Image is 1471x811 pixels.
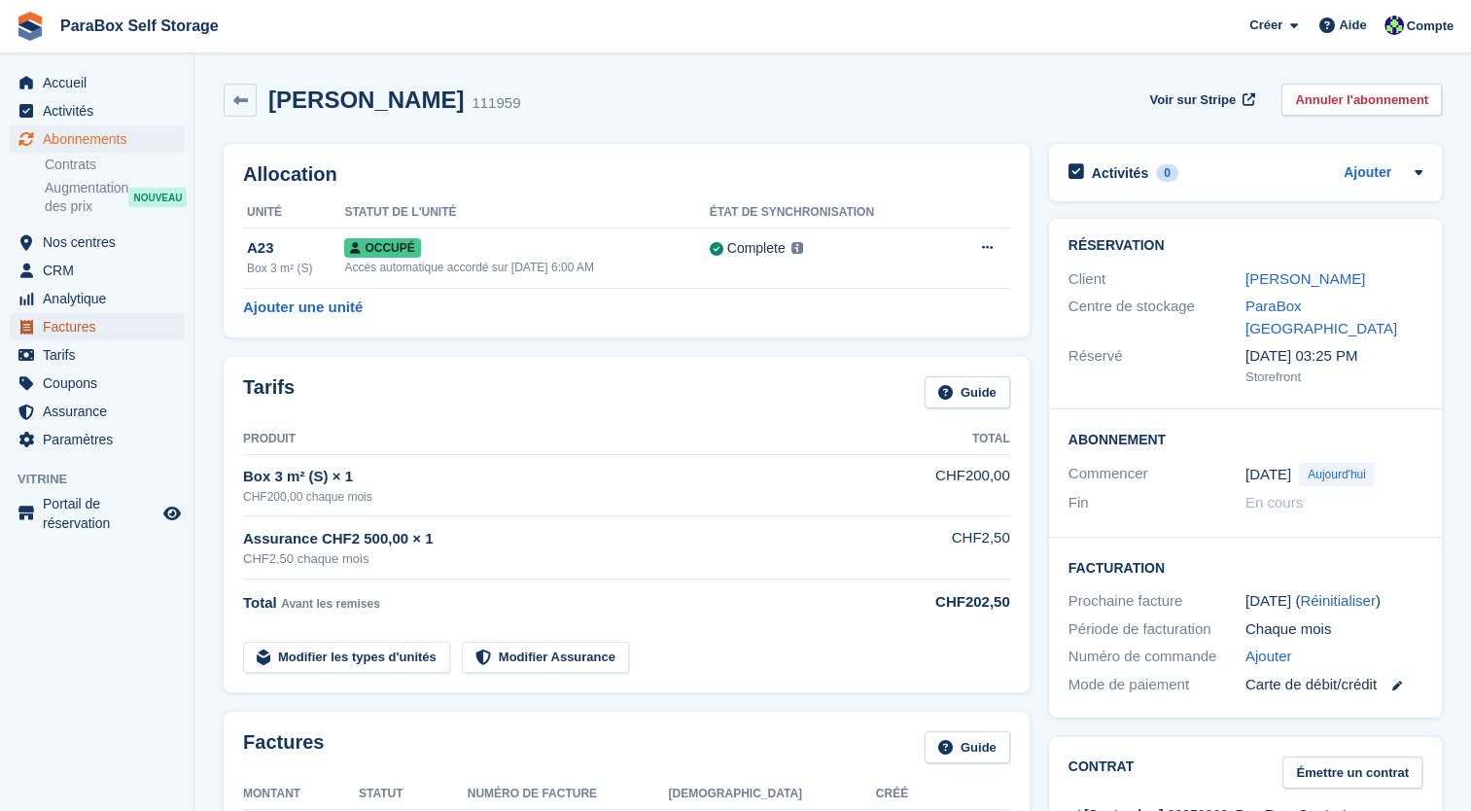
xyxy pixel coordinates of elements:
[344,197,709,229] th: Statut de l'unité
[1068,757,1134,789] h2: Contrat
[1068,238,1422,254] h2: Réservation
[1068,429,1422,448] h2: Abonnement
[1249,16,1282,35] span: Créer
[1245,345,1422,368] div: [DATE] 03:25 PM
[1245,590,1422,613] div: [DATE] ( )
[43,313,159,340] span: Factures
[1068,463,1245,486] div: Commencer
[1141,84,1258,116] a: Voir sur Stripe
[1245,464,1291,486] time: 2025-10-05 23:00:00 UTC
[10,285,184,312] a: menu
[1068,618,1245,641] div: Période de facturation
[243,197,344,229] th: Unité
[1068,674,1245,696] div: Mode de paiement
[1068,296,1245,339] div: Centre de stockage
[886,516,1010,580] td: CHF2,50
[710,197,951,229] th: État de synchronisation
[243,594,277,611] span: Total
[1245,494,1303,511] span: En cours
[1068,492,1245,514] div: Fin
[1245,368,1422,387] div: Storefront
[281,597,380,611] span: Avant les remises
[359,779,468,810] th: Statut
[1245,674,1422,696] div: Carte de débit/crédit
[1384,16,1404,35] img: Tess Bédat
[472,92,520,115] div: 111959
[10,494,184,533] a: menu
[43,370,159,397] span: Coupons
[886,591,1010,614] div: CHF202,50
[1339,16,1366,35] span: Aide
[43,426,159,453] span: Paramètres
[243,779,359,810] th: Montant
[16,12,45,41] img: stora-icon-8386f47178a22dfd0bd8f6a31ec36ba5ce8667c1dd55bd0f319d3a0aa187defe.svg
[1068,268,1245,291] div: Client
[1156,164,1178,182] div: 0
[668,779,875,810] th: [DEMOGRAPHIC_DATA]
[10,125,184,153] a: menu
[344,259,709,276] div: Accès automatique accordé sur [DATE] 6:00 AM
[243,642,450,674] a: Modifier les types d'unités
[243,376,295,408] h2: Tarifs
[462,642,629,674] a: Modifier Assurance
[247,260,344,277] div: Box 3 m² (S)
[243,528,886,550] div: Assurance CHF2 500,00 × 1
[1068,345,1245,386] div: Réservé
[243,488,886,506] div: CHF200,00 chaque mois
[10,426,184,453] a: menu
[1245,618,1422,641] div: Chaque mois
[876,779,1010,810] th: Créé
[45,156,184,174] a: Contrats
[10,257,184,284] a: menu
[1282,757,1422,789] a: Émettre un contrat
[1092,164,1148,182] h2: Activités
[18,470,193,489] span: Vitrine
[243,466,886,488] div: Box 3 m² (S) × 1
[43,69,159,96] span: Accueil
[1068,557,1422,577] h2: Facturation
[10,341,184,369] a: menu
[791,242,803,254] img: icon-info-grey-7440780725fd019a000dd9b08b2336e03edf1995a4989e88bcd33f0948082b44.svg
[43,97,159,124] span: Activités
[10,313,184,340] a: menu
[10,229,184,256] a: menu
[247,237,344,260] div: A23
[1300,592,1376,609] a: Réinitialiser
[10,398,184,425] a: menu
[10,69,184,96] a: menu
[1245,646,1292,668] a: Ajouter
[1245,270,1365,287] a: [PERSON_NAME]
[160,502,184,525] a: Boutique d'aperçu
[243,549,886,569] div: CHF2,50 chaque mois
[925,731,1010,763] a: Guide
[10,97,184,124] a: menu
[1245,298,1397,336] a: ParaBox [GEOGRAPHIC_DATA]
[468,779,669,810] th: Numéro de facture
[243,297,363,319] a: Ajouter une unité
[43,494,159,533] span: Portail de réservation
[243,731,324,763] h2: Factures
[53,10,227,42] a: ParaBox Self Storage
[10,370,184,397] a: menu
[886,454,1010,515] td: CHF200,00
[1149,90,1236,110] span: Voir sur Stripe
[43,257,159,284] span: CRM
[1068,646,1245,668] div: Numéro de commande
[1407,17,1453,36] span: Compte
[1281,84,1442,116] a: Annuler l'abonnement
[43,125,159,153] span: Abonnements
[1068,590,1245,613] div: Prochaine facture
[43,285,159,312] span: Analytique
[45,178,184,217] a: Augmentation des prix NOUVEAU
[128,188,187,207] div: NOUVEAU
[43,398,159,425] span: Assurance
[43,229,159,256] span: Nos centres
[344,238,420,258] span: Occupé
[925,376,1010,408] a: Guide
[43,341,159,369] span: Tarifs
[243,424,886,455] th: Produit
[45,179,128,216] span: Augmentation des prix
[1344,162,1391,185] a: Ajouter
[268,87,464,113] h2: [PERSON_NAME]
[1299,463,1375,486] span: Aujourd'hui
